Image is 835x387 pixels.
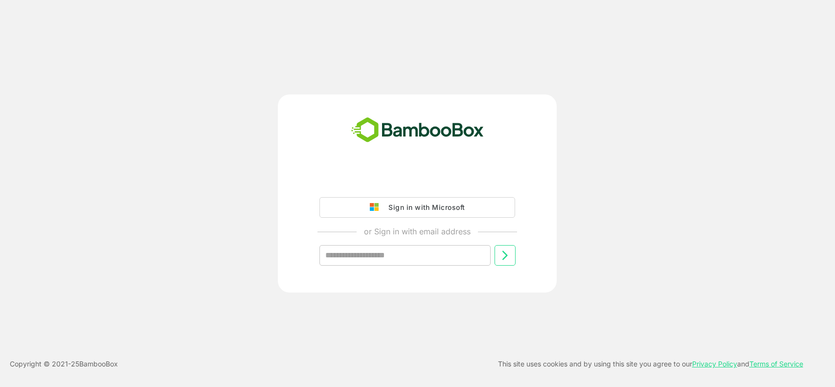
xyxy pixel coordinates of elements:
[364,226,471,237] p: or Sign in with email address
[498,358,803,370] p: This site uses cookies and by using this site you agree to our and
[346,114,489,146] img: bamboobox
[319,197,515,218] button: Sign in with Microsoft
[692,360,737,368] a: Privacy Policy
[370,203,384,212] img: google
[749,360,803,368] a: Terms of Service
[10,358,118,370] p: Copyright © 2021- 25 BambooBox
[384,201,465,214] div: Sign in with Microsoft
